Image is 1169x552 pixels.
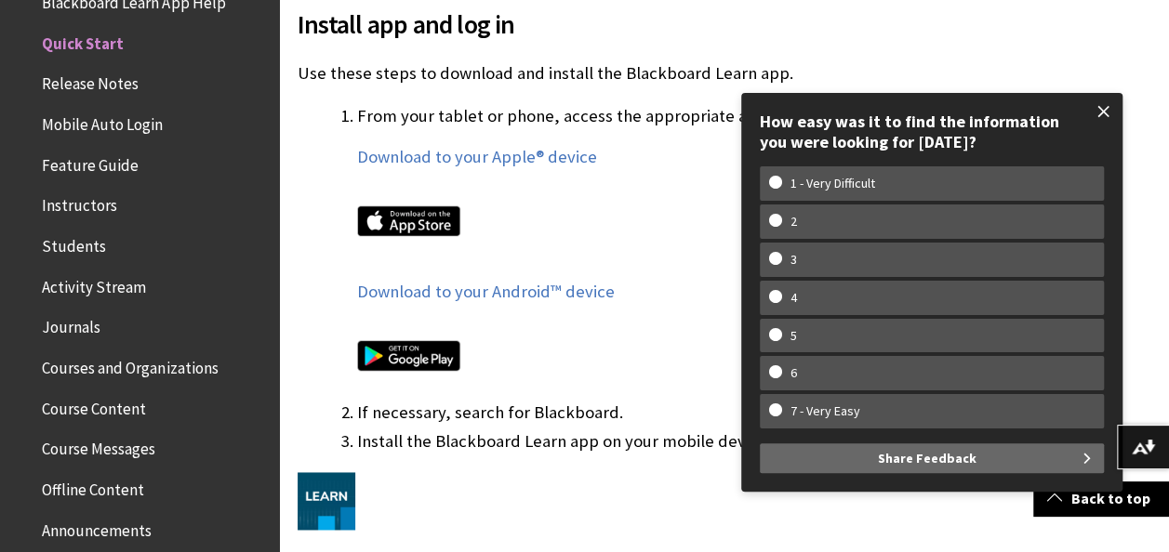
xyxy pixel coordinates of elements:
[769,328,818,344] w-span: 5
[42,69,139,94] span: Release Notes
[1033,481,1169,516] a: Back to top
[769,403,882,419] w-span: 7 - Very Easy
[42,109,163,134] span: Mobile Auto Login
[298,472,355,530] img: Blackboard Learn App tile
[769,365,818,381] w-span: 6
[42,28,124,53] span: Quick Start
[769,176,897,191] w-span: 1 - Very Difficult
[42,474,144,499] span: Offline Content
[760,112,1104,151] div: How easy was it to find the information you were looking for [DATE]?
[357,428,875,454] li: Install the Blackboard Learn app on your mobile device.
[357,146,597,168] a: Download to your Apple® device
[357,340,460,371] img: Google Play
[42,352,218,377] span: Courses and Organizations
[769,214,818,230] w-span: 2
[357,205,460,236] img: Apple App Store
[42,515,152,540] span: Announcements
[878,443,976,473] span: Share Feedback
[42,312,100,337] span: Journals
[357,322,875,397] a: Google Play
[42,271,146,296] span: Activity Stream
[42,230,106,256] span: Students
[769,252,818,268] w-span: 3
[760,443,1104,473] button: Share Feedback
[357,400,875,426] li: If necessary, search for Blackboard.
[357,281,615,303] a: Download to your Android™ device
[42,191,117,216] span: Instructors
[42,150,139,175] span: Feature Guide
[298,5,875,44] span: Install app and log in
[298,61,875,85] p: Use these steps to download and install the Blackboard Learn app.
[42,393,146,418] span: Course Content
[769,290,818,306] w-span: 4
[42,434,155,459] span: Course Messages
[357,104,875,128] p: From your tablet or phone, access the appropriate app store.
